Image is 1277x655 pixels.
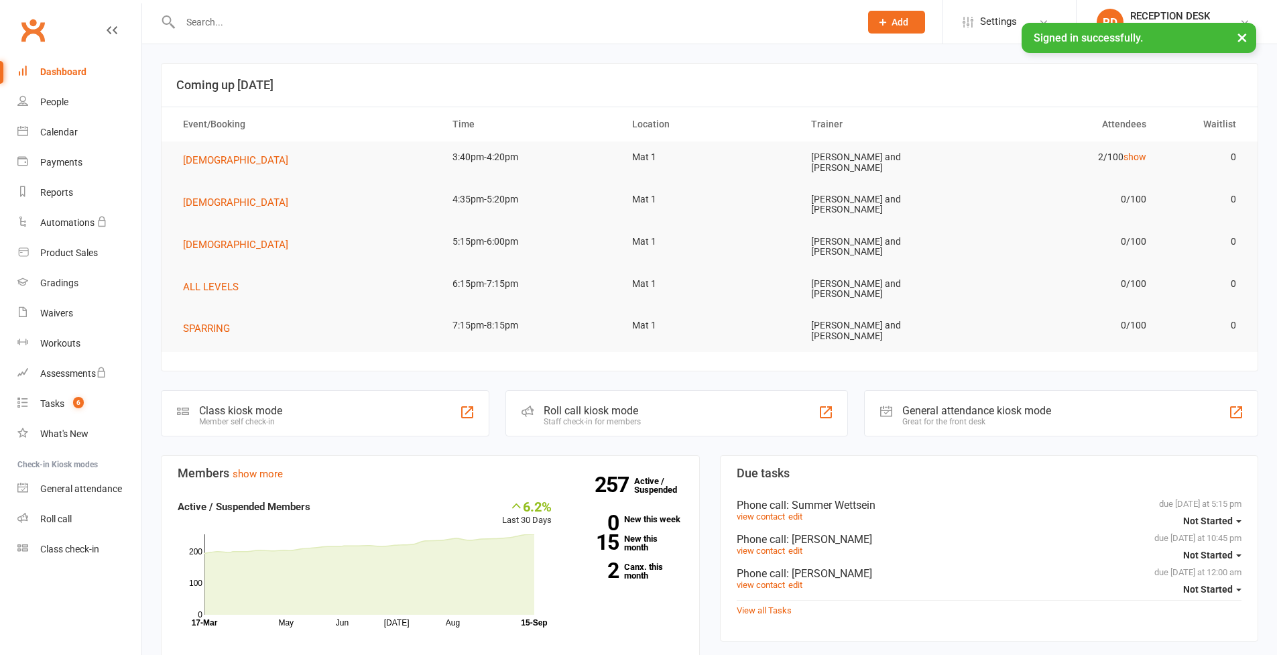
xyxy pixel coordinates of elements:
a: Clubworx [16,13,50,47]
button: Not Started [1183,509,1241,533]
td: 3:40pm-4:20pm [440,141,620,173]
a: Payments [17,147,141,178]
a: Class kiosk mode [17,534,141,564]
h3: Due tasks [737,467,1242,480]
a: General attendance kiosk mode [17,474,141,504]
span: : Summer Wettsein [786,499,875,512]
td: 0/100 [979,268,1158,300]
div: 6.2% [502,499,552,514]
span: : [PERSON_NAME] [786,567,872,580]
button: × [1230,23,1254,52]
div: Gradings [40,278,78,288]
div: Assessments [40,368,107,379]
a: view contact [737,512,785,522]
td: 0 [1158,184,1248,215]
div: Trinity BJJ Pty Ltd [1130,22,1210,34]
input: Search... [176,13,851,32]
td: Mat 1 [620,184,800,215]
a: edit [788,546,802,556]
div: Roll call kiosk mode [544,404,641,417]
a: Gradings [17,268,141,298]
td: 6:15pm-7:15pm [440,268,620,300]
strong: 0 [572,513,619,533]
div: Class kiosk mode [199,404,282,417]
div: Great for the front desk [902,417,1051,426]
button: ALL LEVELS [183,279,248,295]
a: view contact [737,546,785,556]
span: : [PERSON_NAME] [786,533,872,546]
div: Calendar [40,127,78,137]
button: [DEMOGRAPHIC_DATA] [183,194,298,211]
a: show [1123,152,1146,162]
td: 0/100 [979,184,1158,215]
strong: 2 [572,560,619,581]
div: Workouts [40,338,80,349]
td: 0 [1158,310,1248,341]
td: Mat 1 [620,141,800,173]
button: Not Started [1183,543,1241,567]
td: Mat 1 [620,310,800,341]
div: People [40,97,68,107]
td: [PERSON_NAME] and [PERSON_NAME] [799,310,979,352]
a: Automations [17,208,141,238]
div: What's New [40,428,88,439]
span: SPARRING [183,322,230,335]
td: 0/100 [979,226,1158,257]
a: 15New this month [572,534,683,552]
div: Phone call [737,567,1242,580]
div: Last 30 Days [502,499,552,528]
th: Event/Booking [171,107,440,141]
a: Product Sales [17,238,141,268]
button: [DEMOGRAPHIC_DATA] [183,152,298,168]
td: [PERSON_NAME] and [PERSON_NAME] [799,226,979,268]
div: RD [1097,9,1123,36]
div: Automations [40,217,95,228]
div: Member self check-in [199,417,282,426]
span: ALL LEVELS [183,281,239,293]
strong: 15 [572,532,619,552]
a: 0New this week [572,515,683,524]
div: General attendance [40,483,122,494]
td: 0/100 [979,310,1158,341]
span: Settings [980,7,1017,37]
a: View all Tasks [737,605,792,615]
div: Phone call [737,499,1242,512]
span: [DEMOGRAPHIC_DATA] [183,239,288,251]
span: [DEMOGRAPHIC_DATA] [183,196,288,209]
h3: Coming up [DATE] [176,78,1243,92]
div: Waivers [40,308,73,318]
span: Not Started [1183,584,1233,595]
th: Trainer [799,107,979,141]
strong: 257 [595,475,634,495]
a: 2Canx. this month [572,562,683,580]
a: Roll call [17,504,141,534]
div: Roll call [40,514,72,524]
strong: Active / Suspended Members [178,501,310,513]
td: 2/100 [979,141,1158,173]
button: SPARRING [183,320,239,337]
td: 5:15pm-6:00pm [440,226,620,257]
td: 7:15pm-8:15pm [440,310,620,341]
td: Mat 1 [620,268,800,300]
th: Attendees [979,107,1158,141]
span: Signed in successfully. [1034,32,1143,44]
a: Waivers [17,298,141,329]
td: Mat 1 [620,226,800,257]
span: Add [892,17,908,27]
td: 0 [1158,141,1248,173]
a: What's New [17,419,141,449]
th: Waitlist [1158,107,1248,141]
a: Reports [17,178,141,208]
td: [PERSON_NAME] and [PERSON_NAME] [799,184,979,226]
span: 6 [73,397,84,408]
span: [DEMOGRAPHIC_DATA] [183,154,288,166]
a: Calendar [17,117,141,147]
a: People [17,87,141,117]
span: Not Started [1183,550,1233,560]
td: [PERSON_NAME] and [PERSON_NAME] [799,141,979,184]
div: Dashboard [40,66,86,77]
div: Class check-in [40,544,99,554]
td: 0 [1158,268,1248,300]
div: Payments [40,157,82,168]
th: Location [620,107,800,141]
